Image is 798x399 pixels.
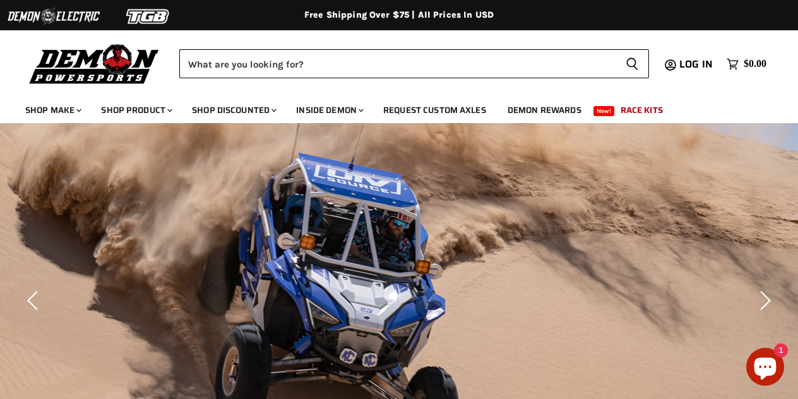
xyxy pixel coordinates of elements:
[22,288,47,313] button: Previous
[498,97,591,123] a: Demon Rewards
[16,92,763,123] ul: Main menu
[179,49,616,78] input: Search
[593,106,615,116] span: New!
[611,97,672,123] a: Race Kits
[16,97,89,123] a: Shop Make
[92,97,180,123] a: Shop Product
[742,348,788,389] inbox-online-store-chat: Shopify online store chat
[25,41,164,86] img: Demon Powersports
[287,97,371,123] a: Inside Demon
[374,97,496,123] a: Request Custom Axles
[101,4,196,28] img: TGB Logo 2
[744,58,766,70] span: $0.00
[720,55,773,73] a: $0.00
[679,56,713,72] span: Log in
[179,49,649,78] form: Product
[674,59,720,70] a: Log in
[616,49,649,78] button: Search
[6,4,101,28] img: Demon Electric Logo 2
[182,97,284,123] a: Shop Discounted
[751,288,776,313] button: Next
